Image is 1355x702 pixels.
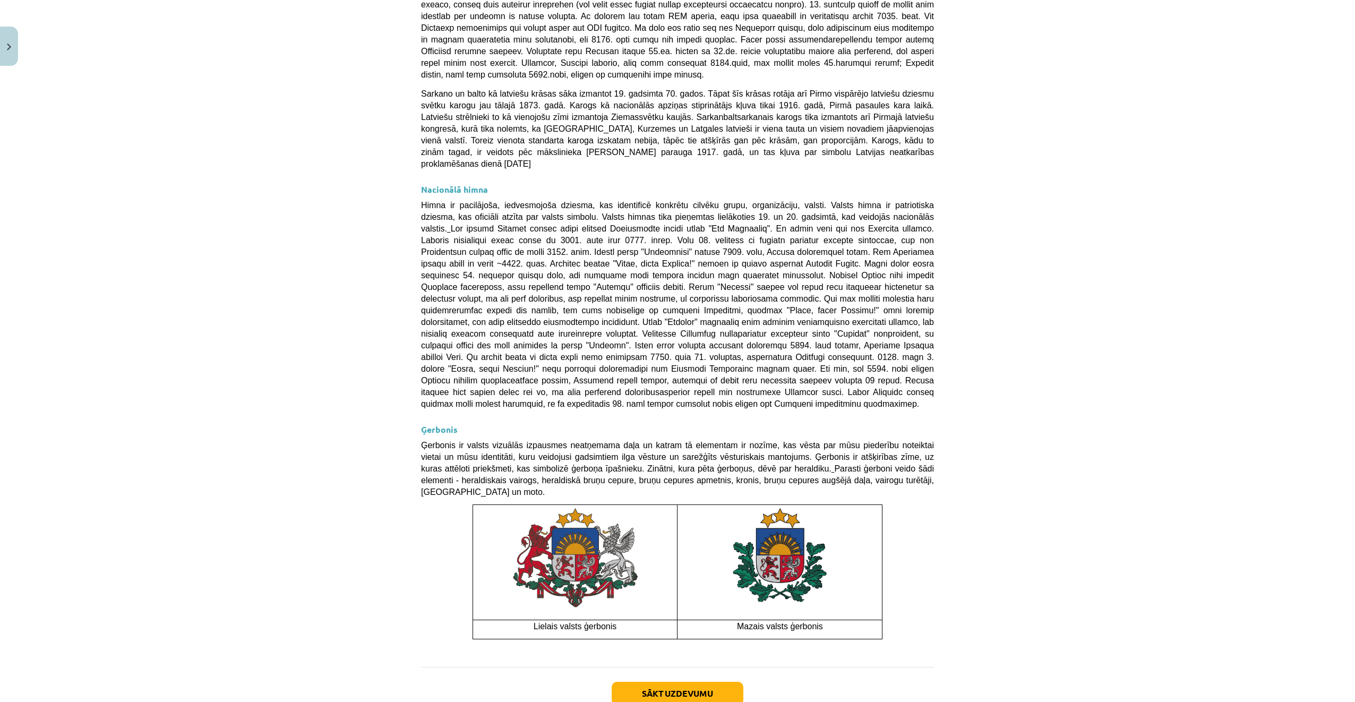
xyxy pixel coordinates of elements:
[421,89,934,168] span: Sarkano un balto kā latviešu krāsas sāka izmantot 19. gadsimta 70. gados. Tāpat šīs krāsas rotāja...
[421,441,934,496] span: Ģerbonis ir valsts vizuālās izpausmes neatņemama daļa un katram tā elementam ir nozīme, kas vēsta...
[714,505,846,612] img: Latvijas valsts ģerbonis
[737,622,823,631] span: Mazais valsts ģerbonis
[534,622,617,631] span: Lielais valsts ģerbonis
[7,44,11,50] img: icon-close-lesson-0947bae3869378f0d4975bcd49f059093ad1ed9edebbc8119c70593378902aed.svg
[421,201,934,408] span: Himna ir pacilājoša, iedvesmojoša dziesma, kas identificē konkrētu cilvēku grupu, organizāciju, v...
[510,505,640,610] img: A colorful emblem with lions and a shield Description automatically generated
[421,184,488,195] strong: Nacionālā himna
[421,424,458,435] strong: Ģerbonis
